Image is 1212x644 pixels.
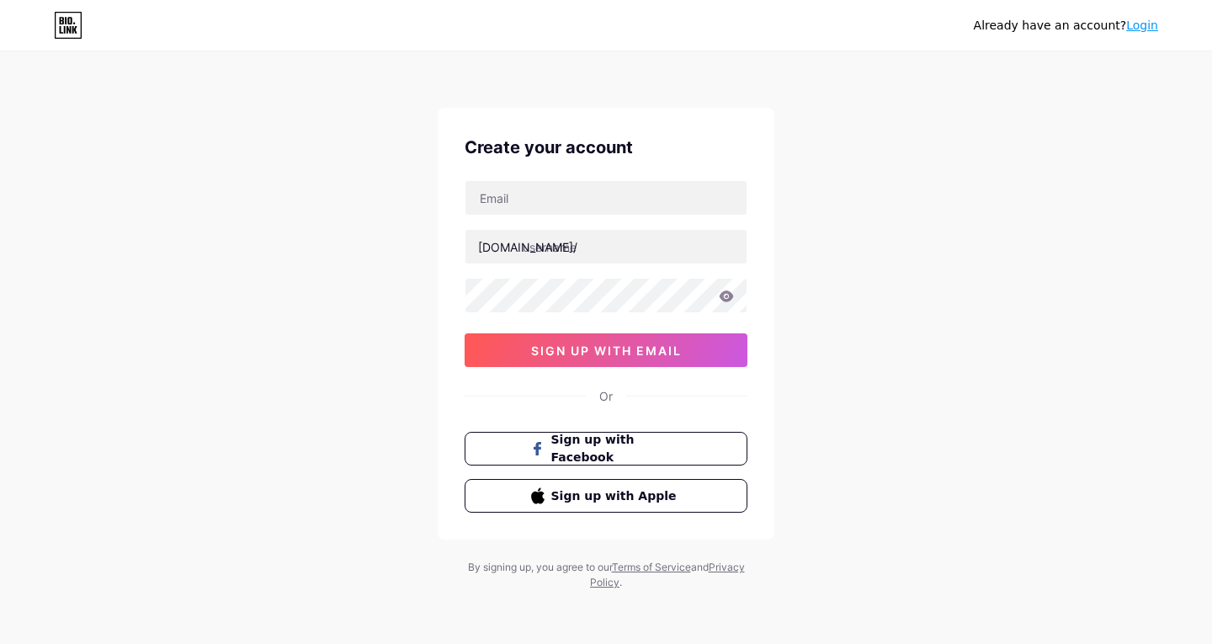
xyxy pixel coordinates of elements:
[551,431,682,466] span: Sign up with Facebook
[463,560,749,590] div: By signing up, you agree to our and .
[465,181,747,215] input: Email
[974,17,1158,35] div: Already have an account?
[612,561,691,573] a: Terms of Service
[531,343,682,358] span: sign up with email
[599,387,613,405] div: Or
[1126,19,1158,32] a: Login
[465,135,747,160] div: Create your account
[465,432,747,466] button: Sign up with Facebook
[465,479,747,513] button: Sign up with Apple
[465,230,747,263] input: username
[478,238,577,256] div: [DOMAIN_NAME]/
[551,487,682,505] span: Sign up with Apple
[465,333,747,367] button: sign up with email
